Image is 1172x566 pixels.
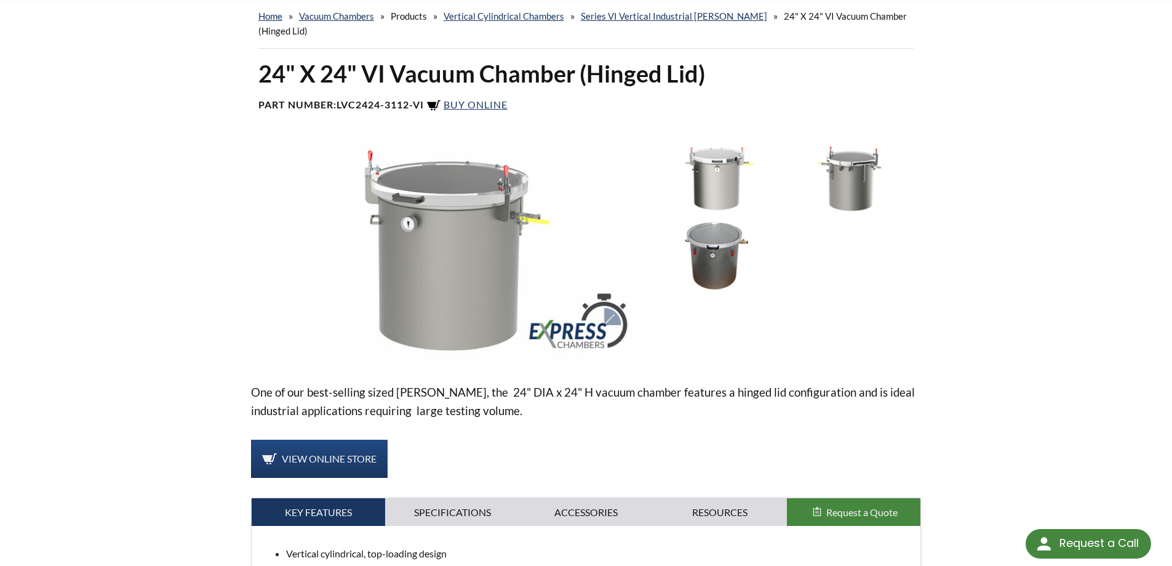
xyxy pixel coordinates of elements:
[251,383,922,420] p: One of our best-selling sized [PERSON_NAME], the 24" DIA x 24" H vacuum chamber features a hinged...
[519,498,653,527] a: Accessories
[787,143,915,214] img: LVC2424-3112-VI Vacuum Chamber, rear view
[391,10,427,22] span: Products
[581,10,767,22] a: Series VI Vertical Industrial [PERSON_NAME]
[787,498,921,527] button: Request a Quote
[1026,529,1151,559] div: Request a Call
[653,221,781,293] img: LVC2424-3112-VI Vacuum Chamber Hinged Lid front angle view
[444,10,564,22] a: Vertical Cylindrical Chambers
[286,546,911,562] li: Vertical cylindrical, top-loading design
[258,59,914,89] h1: 24" X 24" VI Vacuum Chamber (Hinged Lid)
[258,99,914,113] h4: Part Number:
[337,99,424,110] b: LVC2424-3112-VI
[252,498,386,527] a: Key Features
[826,506,898,518] span: Request a Quote
[385,498,519,527] a: Specifications
[258,10,282,22] a: home
[251,440,388,478] a: View Online Store
[299,10,374,22] a: Vacuum Chambers
[653,498,787,527] a: Resources
[251,143,644,363] img: LVC2424-3112-VI Express Chamber Acrylic Lid, front angle view
[1034,534,1054,554] img: round button
[258,10,907,36] span: 24" X 24" VI Vacuum Chamber (Hinged Lid)
[653,143,781,214] img: LVC2424-3112-VI Vacuum Chamber Acrylic Lid, front view
[282,453,377,464] span: View Online Store
[1059,529,1139,557] div: Request a Call
[426,99,508,110] a: Buy Online
[444,99,508,110] span: Buy Online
